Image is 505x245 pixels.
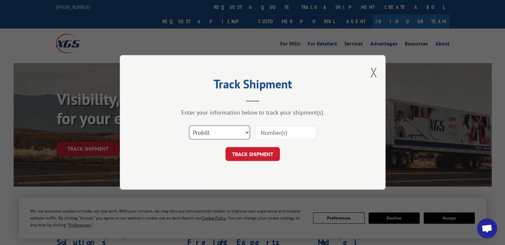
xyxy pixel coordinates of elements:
[153,109,352,117] div: Enter your information below to track your shipment(s).
[255,126,316,140] input: Number(s)
[153,79,352,92] h2: Track Shipment
[370,63,377,81] button: Close modal
[477,218,497,238] div: Open chat
[225,147,280,161] button: TRACK SHIPMENT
